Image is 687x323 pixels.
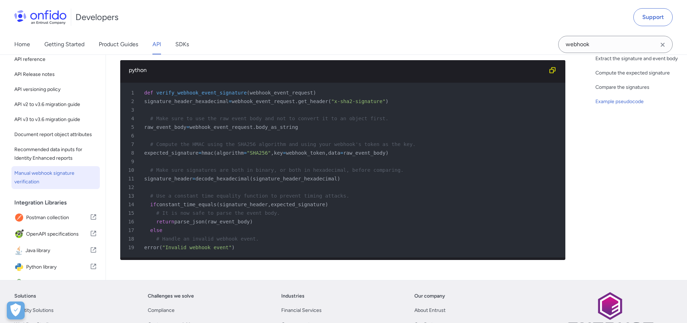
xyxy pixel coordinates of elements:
[99,34,138,54] a: Product Guides
[7,302,25,319] button: Open Preferences
[14,34,30,54] a: Home
[229,98,232,104] span: =
[14,279,26,289] img: IconNode.js library
[286,150,325,156] span: webhook_token
[150,116,389,121] span: # Make sure to use the raw event body and not to convert it to an object first.
[174,219,204,225] span: parse_json
[268,202,271,207] span: ,
[325,202,328,207] span: )
[11,243,100,259] a: IconJava libraryJava library
[123,209,139,217] span: 15
[44,34,84,54] a: Getting Started
[253,176,337,182] span: signature_header_hexadecimal
[11,82,100,97] a: API versioning policy
[11,67,100,82] a: API Release notes
[11,276,100,291] a: IconNode.js libraryNode.js library
[14,262,26,272] img: IconPython library
[11,127,100,142] a: Document report object attributes
[123,149,139,157] span: 8
[199,150,201,156] span: =
[156,90,247,96] span: verify_webhook_event_signature
[14,145,97,163] span: Recommended data inputs for Identity Enhanced reports
[156,202,217,207] span: constant_time_equals
[123,183,139,192] span: 12
[325,150,328,156] span: ,
[385,150,388,156] span: )
[14,213,26,223] img: IconPostman collection
[123,157,139,166] span: 9
[337,176,340,182] span: )
[313,90,316,96] span: )
[129,66,545,74] div: python
[281,292,304,300] a: Industries
[159,245,162,250] span: (
[123,217,139,226] span: 16
[250,176,253,182] span: (
[26,213,90,223] span: Postman collection
[162,245,232,250] span: "Invalid webhook event"
[193,176,195,182] span: =
[123,131,139,140] span: 6
[7,302,25,319] div: Cookie Preferences
[11,210,100,226] a: IconPostman collectionPostman collection
[295,98,298,104] span: .
[558,36,673,53] input: Onfido search input field
[144,124,186,130] span: raw_event_body
[14,55,97,64] span: API reference
[150,202,156,207] span: if
[658,40,667,49] svg: Clear search field button
[595,97,681,106] a: Example pseudocode
[214,150,216,156] span: (
[14,292,36,300] a: Solutions
[595,83,681,92] a: Compare the signatures
[123,166,139,174] span: 10
[150,141,416,147] span: # Compute the HMAC using the SHA256 algorithm and using your webhook's token as the key.
[385,98,388,104] span: )
[247,90,250,96] span: (
[156,219,175,225] span: return
[595,69,681,77] a: Compute the expected signature
[201,150,214,156] span: hmac
[14,85,97,94] span: API versioning policy
[11,52,100,67] a: API reference
[152,34,161,54] a: API
[633,8,673,26] a: Support
[123,97,139,106] span: 2
[271,150,274,156] span: ,
[25,246,90,256] span: Java library
[189,124,253,130] span: webhook_event_request
[14,10,67,24] img: Onfido Logo
[595,54,681,63] div: Extract the signature and event body
[123,243,139,252] span: 19
[14,306,54,315] a: Identity Solutions
[14,246,25,256] img: IconJava library
[123,200,139,209] span: 14
[250,219,253,225] span: )
[14,130,97,139] span: Document report object attributes
[144,90,153,96] span: def
[144,150,199,156] span: expected_signature
[14,100,97,109] span: API v2 to v3.6 migration guide
[123,88,139,97] span: 1
[148,292,194,300] a: Challenges we solve
[148,306,175,315] a: Compliance
[156,236,259,242] span: # Handle an invalid webhook event.
[14,70,97,79] span: API Release notes
[328,98,331,104] span: (
[123,235,139,243] span: 18
[175,34,189,54] a: SDKs
[11,112,100,127] a: API v3 to v3.6 migration guide
[340,150,343,156] span: =
[26,279,90,289] span: Node.js library
[14,169,97,186] span: Manual webhook signature verification
[414,306,445,315] a: About Entrust
[123,226,139,235] span: 17
[11,226,100,242] a: IconOpenAPI specificationsOpenAPI specifications
[11,143,100,165] a: Recommended data inputs for Identity Enhanced reports
[156,210,280,216] span: # It is now safe to parse the event body.
[123,106,139,114] span: 3
[208,219,250,225] span: raw_event_body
